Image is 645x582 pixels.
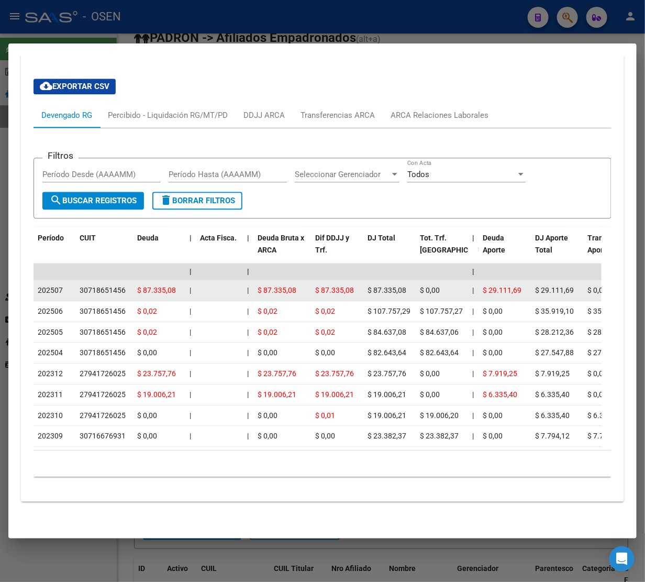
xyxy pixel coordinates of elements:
span: $ 6.335,40 [587,411,622,420]
span: Tot. Trf. [GEOGRAPHIC_DATA] [420,234,491,254]
span: | [190,390,191,399]
span: $ 23.757,76 [137,369,176,378]
span: | [472,369,474,378]
span: $ 0,00 [137,432,157,440]
span: $ 0,02 [258,328,277,336]
span: $ 0,00 [587,286,607,294]
span: $ 0,02 [315,307,335,315]
div: Percibido - Liquidación RG/MT/PD [108,109,228,121]
span: Transferido Aporte [587,234,627,254]
span: DJ Total [368,234,395,242]
span: $ 82.643,64 [420,348,459,357]
span: $ 0,00 [137,411,157,420]
span: 202310 [38,411,63,420]
span: $ 23.382,37 [420,432,459,440]
span: $ 0,01 [315,411,335,420]
span: | [190,307,191,315]
datatable-header-cell: CUIT [75,227,133,273]
span: | [190,328,191,336]
span: $ 23.382,37 [368,432,406,440]
div: 30716676931 [80,430,126,442]
span: $ 7.919,25 [483,369,517,378]
span: $ 0,00 [258,348,277,357]
span: $ 19.006,21 [368,390,406,399]
button: Exportar CSV [34,79,116,94]
datatable-header-cell: Transferido Aporte [583,227,636,273]
span: $ 7.919,25 [535,369,570,378]
span: $ 0,00 [315,348,335,357]
span: Acta Fisca. [200,234,237,242]
span: | [472,328,474,336]
span: $ 0,02 [258,307,277,315]
span: | [247,307,249,315]
span: Buscar Registros [50,196,137,205]
span: $ 19.006,20 [420,411,459,420]
span: $ 82.643,64 [368,348,406,357]
h3: Filtros [42,150,79,161]
span: | [472,411,474,420]
span: | [190,348,191,357]
div: Aportes y Contribuciones del Afiliado: 27361884294 [21,53,624,502]
span: 202311 [38,390,63,399]
datatable-header-cell: Período [34,227,75,273]
button: Buscar Registros [42,192,144,210]
span: $ 28.212,36 [587,328,626,336]
span: | [190,286,191,294]
span: $ 0,00 [420,369,440,378]
div: 30718651456 [80,347,126,359]
mat-icon: cloud_download [40,80,52,92]
span: $ 7.794,12 [587,432,622,440]
span: $ 84.637,06 [420,328,459,336]
span: | [472,307,474,315]
span: Período [38,234,64,242]
span: $ 28.212,36 [535,328,574,336]
mat-icon: search [50,194,62,206]
datatable-header-cell: | [468,227,479,273]
span: Borrar Filtros [160,196,235,205]
div: Open Intercom Messenger [609,546,635,572]
div: 27941726025 [80,410,126,422]
datatable-header-cell: | [185,227,196,273]
span: | [190,411,191,420]
span: $ 0,00 [315,432,335,440]
datatable-header-cell: Deuda Bruta x ARCA [253,227,311,273]
span: | [472,432,474,440]
span: 202312 [38,369,63,378]
span: $ 19.006,21 [315,390,354,399]
span: | [190,234,192,242]
span: Deuda [137,234,159,242]
span: $ 0,02 [137,307,157,315]
span: 202309 [38,432,63,440]
span: $ 87.335,08 [258,286,296,294]
span: $ 35.919,10 [535,307,574,315]
span: $ 0,00 [137,348,157,357]
span: Todos [407,170,429,179]
span: $ 0,00 [587,390,607,399]
span: $ 7.794,12 [535,432,570,440]
span: $ 0,00 [258,411,277,420]
span: | [247,348,249,357]
div: 30718651456 [80,284,126,297]
span: | [247,328,249,336]
span: $ 107.757,27 [420,307,463,315]
span: $ 35.919,10 [587,307,626,315]
datatable-header-cell: | [243,227,253,273]
span: $ 27.547,88 [587,348,626,357]
span: $ 0,00 [483,432,503,440]
div: Devengado RG [41,109,92,121]
span: $ 19.006,21 [258,390,296,399]
span: $ 0,00 [420,390,440,399]
div: Transferencias ARCA [301,109,375,121]
span: $ 23.757,76 [258,369,296,378]
span: | [190,432,191,440]
datatable-header-cell: DJ Total [363,227,416,273]
datatable-header-cell: Tot. Trf. Bruto [416,227,468,273]
span: | [472,390,474,399]
span: $ 0,00 [483,328,503,336]
button: Borrar Filtros [152,192,242,210]
span: CUIT [80,234,96,242]
span: $ 0,00 [483,307,503,315]
span: $ 0,02 [315,328,335,336]
span: | [247,432,249,440]
span: | [190,267,192,276]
